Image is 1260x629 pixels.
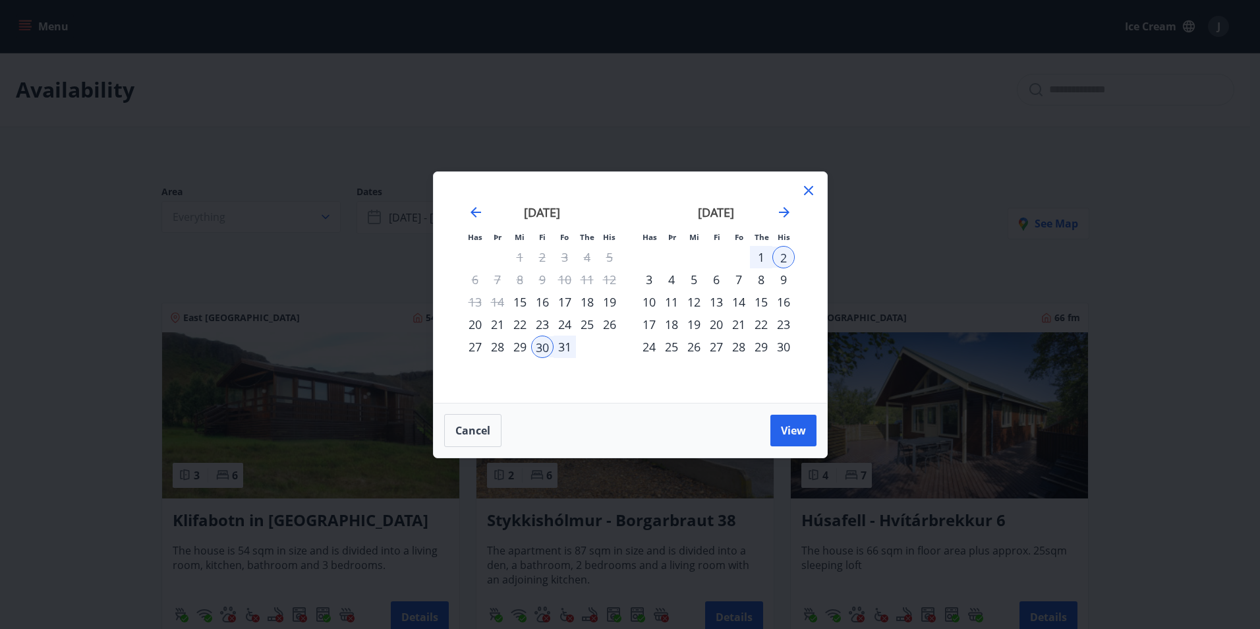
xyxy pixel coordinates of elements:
[598,313,621,336] td: Choose sunnudagur, 26. október 2025 as your check-in date. It’s available.
[554,313,576,336] div: 24
[705,336,728,358] div: 27
[464,291,486,313] td: Not available. Monday, October 13, 2025
[772,313,795,336] td: Choose sunnudagur, 23. nóvember 2025 as your check-in date. It’s available.
[598,313,621,336] div: 26
[598,268,621,291] td: Not available. Sunday, October 12, 2025
[554,313,576,336] td: Choose föstudagur, 24. október 2025 as your check-in date. It’s available.
[750,246,772,268] div: 1
[509,246,531,268] td: Not available. Wednesday, October 1, 2025
[705,313,728,336] td: Choose fimmtudagur, 20. nóvember 2025 as your check-in date. It’s available.
[683,291,705,313] div: 12
[509,336,531,358] td: Choose miðvikudagur, 29. október 2025 as your check-in date. It’s available.
[509,268,531,291] td: Not available. Wednesday, October 8, 2025
[683,268,705,291] td: Choose miðvikudagur, 5. nóvember 2025 as your check-in date. It’s available.
[444,414,501,447] button: Cancel
[772,291,795,313] td: Choose sunnudagur, 16. nóvember 2025 as your check-in date. It’s available.
[728,313,750,336] td: Choose föstudagur, 21. nóvember 2025 as your check-in date. It’s available.
[576,246,598,268] td: Not available. Saturday, October 4, 2025
[728,313,750,336] div: 21
[705,313,728,336] div: 20
[750,246,772,268] td: Selected for the first time. Saturday, November 1, 2025
[683,291,705,313] td: Choose miðvikudagur, 12. nóvember 2025 as your check-in date. It’s available.
[705,268,728,291] td: Choose fimmtudagur, 6. nóvember 2025 as your check-in date. It’s available.
[486,336,509,358] td: Choose þriðjudagur, 28. október 2025 as your check-in date. It’s available.
[714,232,720,242] small: Fi
[554,291,576,313] div: 17
[576,291,598,313] td: Choose laugardagur, 18. október 2025 as your check-in date. It’s available.
[705,291,728,313] div: 13
[576,268,598,291] td: Not available. Saturday, October 11, 2025
[750,336,772,358] td: Choose laugardagur, 29. nóvember 2025 as your check-in date. It’s available.
[464,268,486,291] td: Not available. Monday, October 6, 2025
[772,268,795,291] div: 9
[705,268,728,291] div: 6
[755,232,769,242] small: The
[772,246,795,268] div: 2
[486,291,509,313] td: Not available. Tuesday, October 14, 2025
[660,313,683,336] div: 18
[638,268,660,291] td: Choose mánudagur, 3. nóvember 2025 as your check-in date. It’s available.
[638,336,660,358] td: Choose mánudagur, 24. nóvember 2025 as your check-in date. It’s available.
[554,336,576,358] div: 31
[660,336,683,358] td: Choose þriðjudagur, 25. nóvember 2025 as your check-in date. It’s available.
[468,204,484,220] div: Move backward to switch to the previous month.
[464,313,486,336] td: Choose mánudagur, 20. október 2025 as your check-in date. It’s available.
[598,291,621,313] div: 19
[750,291,772,313] div: 15
[531,291,554,313] div: 16
[554,268,576,291] td: Not available. Friday, October 10, 2025
[770,415,816,446] button: View
[455,423,490,438] span: Cancel
[683,313,705,336] td: Choose miðvikudagur, 19. nóvember 2025 as your check-in date. It’s available.
[683,336,705,358] td: Choose miðvikudagur, 26. nóvember 2025 as your check-in date. It’s available.
[598,246,621,268] td: Not available. Sunday, October 5, 2025
[705,336,728,358] td: Choose fimmtudagur, 27. nóvember 2025 as your check-in date. It’s available.
[683,313,705,336] div: 19
[580,232,594,242] small: The
[772,336,795,358] td: Choose sunnudagur, 30. nóvember 2025 as your check-in date. It’s available.
[638,313,660,336] div: 17
[531,291,554,313] td: Choose fimmtudagur, 16. október 2025 as your check-in date. It’s available.
[660,291,683,313] td: Choose þriðjudagur, 11. nóvember 2025 as your check-in date. It’s available.
[660,336,683,358] div: 25
[728,268,750,291] td: Choose föstudagur, 7. nóvember 2025 as your check-in date. It’s available.
[554,246,576,268] td: Not available. Friday, October 3, 2025
[728,291,750,313] td: Choose föstudagur, 14. nóvember 2025 as your check-in date. It’s available.
[750,268,772,291] div: 8
[728,336,750,358] div: 28
[660,268,683,291] div: 4
[638,336,660,358] div: 24
[598,291,621,313] td: Choose sunnudagur, 19. október 2025 as your check-in date. It’s available.
[509,313,531,336] div: 22
[486,336,509,358] div: 28
[531,336,554,358] div: 30
[668,232,676,242] small: Þr
[509,313,531,336] td: Choose miðvikudagur, 22. október 2025 as your check-in date. It’s available.
[576,291,598,313] div: 18
[778,232,790,242] small: His
[750,313,772,336] td: Choose laugardagur, 22. nóvember 2025 as your check-in date. It’s available.
[464,313,486,336] div: 20
[772,336,795,358] div: 30
[660,291,683,313] div: 11
[638,291,660,313] td: Choose mánudagur, 10. nóvember 2025 as your check-in date. It’s available.
[486,268,509,291] td: Not available. Tuesday, October 7, 2025
[660,268,683,291] td: Choose þriðjudagur, 4. nóvember 2025 as your check-in date. It’s available.
[750,268,772,291] td: Choose laugardagur, 8. nóvember 2025 as your check-in date. It’s available.
[643,232,657,242] small: Has
[486,313,509,336] div: 21
[638,291,660,313] div: 10
[728,268,750,291] div: 7
[728,291,750,313] div: 14
[539,232,546,242] small: Fi
[468,232,482,242] small: Has
[776,204,792,220] div: Move forward to switch to the next month.
[515,232,525,242] small: Mi
[660,313,683,336] td: Choose þriðjudagur, 18. nóvember 2025 as your check-in date. It’s available.
[531,313,554,336] td: Choose fimmtudagur, 23. október 2025 as your check-in date. It’s available.
[705,291,728,313] td: Choose fimmtudagur, 13. nóvember 2025 as your check-in date. It’s available.
[464,336,486,358] td: Choose mánudagur, 27. október 2025 as your check-in date. It’s available.
[560,232,569,242] small: Fo
[449,188,811,387] div: Calendar
[750,336,772,358] div: 29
